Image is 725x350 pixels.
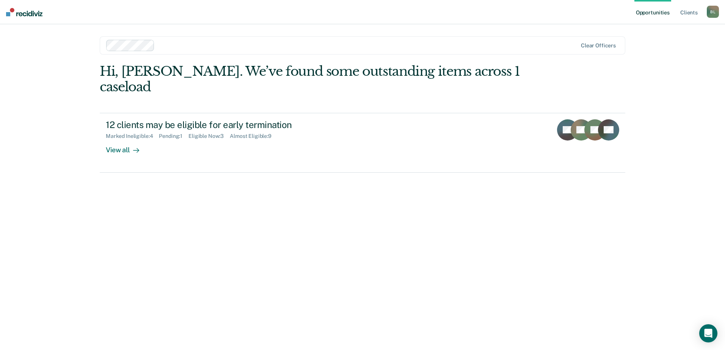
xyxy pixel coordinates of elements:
[6,8,42,16] img: Recidiviz
[581,42,616,49] div: Clear officers
[707,6,719,18] button: BL
[345,207,381,214] div: Loading data...
[699,324,717,342] div: Open Intercom Messenger
[707,6,719,18] div: B L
